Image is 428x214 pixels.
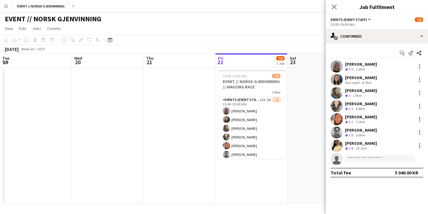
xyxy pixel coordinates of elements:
div: 15:00-19:00 (4h) [331,22,423,27]
span: Events (Event Staff) [331,17,367,22]
span: Thu [146,55,154,61]
span: 3.5 [349,67,353,71]
span: Wed [74,55,82,61]
div: [PERSON_NAME] [345,75,377,80]
span: 7/8 [415,17,423,22]
a: Comms [45,25,63,32]
span: 3.6 [349,133,353,137]
span: Week 34 [20,47,35,51]
span: 3.3 [349,120,353,124]
div: [PERSON_NAME] [345,101,377,106]
div: [PERSON_NAME] [345,114,377,120]
div: [PERSON_NAME] [345,127,377,133]
div: Total fee [331,170,351,176]
span: 21 [145,59,154,66]
div: 5 040.00 KR [395,170,418,176]
div: 10.1km [354,146,368,151]
span: 3.5 [349,106,353,111]
div: 5.8km [354,133,366,138]
span: 7/8 [276,56,285,61]
span: View [5,26,13,31]
div: 17km [352,93,362,98]
span: Tue [2,55,9,61]
div: [PERSON_NAME] [345,88,377,93]
div: Not rated [345,80,361,85]
h3: Job Fulfilment [326,3,428,11]
span: 1 Role [272,90,280,94]
button: EVENT // NORSK GJENVINNING [12,0,70,12]
span: Fri [218,55,223,61]
span: 23 [289,59,296,66]
div: 8.8km [354,106,366,111]
span: Comms [47,26,61,31]
span: 5 [349,93,350,98]
a: Edit [17,25,29,32]
div: 1.8km [354,67,366,72]
a: Jobs [30,25,44,32]
button: Events (Event Staff) [331,17,372,22]
span: Edit [19,26,26,31]
div: Confirmed [326,29,428,43]
div: [DATE] [5,46,19,52]
div: CEST [37,47,45,51]
span: 15:00-19:00 (4h) [223,74,247,78]
app-card-role: Events (Event Staff)14I5A7/815:00-19:00 (4h)[PERSON_NAME][PERSON_NAME][PERSON_NAME][PERSON_NAME][... [218,97,285,178]
span: 19 [2,59,9,66]
a: View [2,25,16,32]
app-job-card: 15:00-19:00 (4h)7/8EVENT // NORSK GJENVINNING // AMAZING RACE1 RoleEvents (Event Staff)14I5A7/815... [218,70,285,159]
span: Sat [290,55,296,61]
div: 1 Job [277,61,284,66]
span: 20 [73,59,82,66]
div: [PERSON_NAME] [345,141,377,146]
span: 22 [217,59,223,66]
div: 8.7km [361,80,372,85]
div: 7.2km [354,120,366,125]
h1: EVENT // NORSK GJENVINNING [5,14,101,23]
span: Jobs [32,26,41,31]
div: [PERSON_NAME] [345,61,377,67]
span: 7/8 [272,74,280,78]
span: 3.8 [349,146,353,150]
h3: EVENT // NORSK GJENVINNING // AMAZING RACE [218,79,285,90]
